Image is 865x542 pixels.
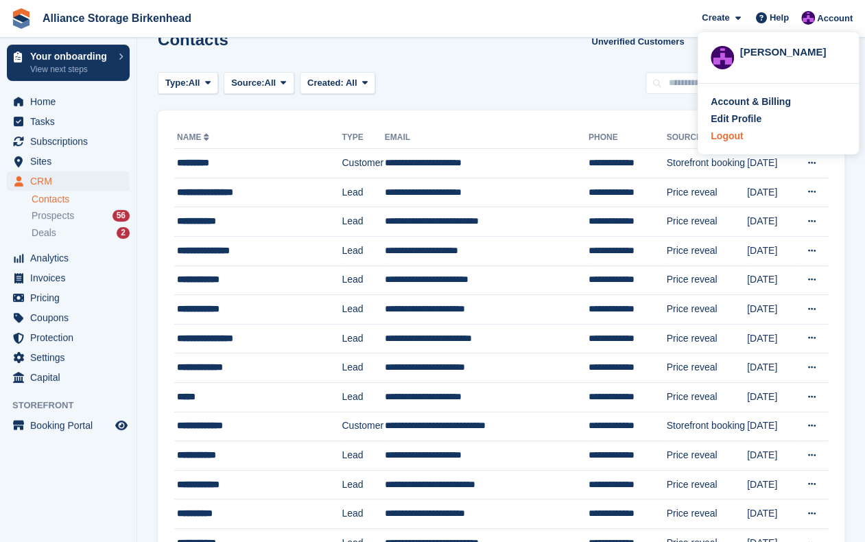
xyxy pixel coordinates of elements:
th: Type [342,127,384,149]
a: menu [7,132,130,151]
td: Customer [342,412,384,441]
a: menu [7,416,130,435]
span: CRM [30,172,112,191]
a: menu [7,288,130,307]
td: Price reveal [666,266,746,295]
td: Lead [342,236,384,266]
button: Type: All [158,72,218,95]
td: Price reveal [666,207,746,237]
a: Edit Profile [711,112,846,126]
a: menu [7,368,130,387]
a: menu [7,268,130,287]
td: Price reveal [666,295,746,325]
td: Lead [342,178,384,207]
a: menu [7,112,130,131]
td: [DATE] [747,324,798,353]
td: Price reveal [666,178,746,207]
td: [DATE] [747,178,798,207]
span: All [265,76,276,90]
span: Tasks [30,112,112,131]
span: Home [30,92,112,111]
span: Source: [231,76,264,90]
a: Preview store [113,417,130,434]
span: Capital [30,368,112,387]
td: [DATE] [747,441,798,471]
td: [DATE] [747,207,798,237]
td: Lead [342,266,384,295]
div: [PERSON_NAME] [739,45,846,57]
a: Prospects 56 [32,209,130,223]
div: 2 [117,227,130,239]
th: Source [666,127,746,149]
span: Account [817,12,853,25]
td: [DATE] [747,295,798,325]
td: Lead [342,207,384,237]
div: Edit Profile [711,112,761,126]
td: [DATE] [747,149,798,178]
img: stora-icon-8386f47178a22dfd0bd8f6a31ec36ba5ce8667c1dd55bd0f319d3a0aa187defe.svg [11,8,32,29]
td: Customer [342,149,384,178]
a: menu [7,172,130,191]
span: Analytics [30,248,112,268]
span: Booking Portal [30,416,112,435]
span: Created: [307,78,344,88]
a: menu [7,308,130,327]
td: Lead [342,382,384,412]
span: All [189,76,200,90]
p: Your onboarding [30,51,112,61]
td: Lead [342,295,384,325]
span: Coupons [30,308,112,327]
td: Lead [342,441,384,471]
span: Protection [30,328,112,347]
button: Export [695,30,755,53]
td: Price reveal [666,353,746,383]
td: Storefront booking [666,149,746,178]
td: Price reveal [666,499,746,529]
a: menu [7,92,130,111]
a: menu [7,348,130,367]
span: All [346,78,357,88]
a: menu [7,328,130,347]
td: Lead [342,353,384,383]
a: Account & Billing [711,95,846,109]
td: Price reveal [666,382,746,412]
span: Prospects [32,209,74,222]
td: [DATE] [747,353,798,383]
a: Name [177,132,212,142]
td: Price reveal [666,324,746,353]
a: Unverified Customers [586,30,689,53]
a: Contacts [32,193,130,206]
span: Sites [30,152,112,171]
td: [DATE] [747,470,798,499]
span: Invoices [30,268,112,287]
td: Price reveal [666,441,746,471]
span: Type: [165,76,189,90]
td: Price reveal [666,236,746,266]
td: Price reveal [666,470,746,499]
td: [DATE] [747,236,798,266]
td: Lead [342,470,384,499]
td: [DATE] [747,382,798,412]
span: Subscriptions [30,132,112,151]
img: Romilly Norton [801,11,815,25]
div: Logout [711,129,743,143]
td: Lead [342,324,384,353]
a: menu [7,248,130,268]
div: Account & Billing [711,95,791,109]
span: Create [702,11,729,25]
td: [DATE] [747,266,798,295]
a: Deals 2 [32,226,130,240]
td: [DATE] [747,499,798,529]
span: Deals [32,226,56,239]
div: 56 [112,210,130,222]
button: Source: All [224,72,294,95]
img: Romilly Norton [711,46,734,69]
a: Your onboarding View next steps [7,45,130,81]
a: Alliance Storage Birkenhead [37,7,197,30]
th: Phone [589,127,667,149]
td: [DATE] [747,412,798,441]
a: Logout [711,129,846,143]
span: Pricing [30,288,112,307]
span: Help [770,11,789,25]
p: View next steps [30,63,112,75]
